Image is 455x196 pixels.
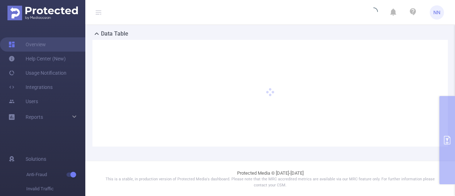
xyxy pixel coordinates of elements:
span: NN [433,5,440,20]
span: Solutions [26,152,46,166]
p: This is a stable, in production version of Protected Media's dashboard. Please note that the MRC ... [103,176,437,188]
h2: Data Table [101,30,128,38]
a: Overview [9,37,46,52]
span: Reports [26,114,43,120]
a: Usage Notification [9,66,66,80]
a: Help Center (New) [9,52,66,66]
span: Anti-Fraud [26,168,85,182]
a: Users [9,94,38,108]
span: Invalid Traffic [26,182,85,196]
a: Integrations [9,80,53,94]
i: icon: loading [369,7,378,17]
a: Reports [26,110,43,124]
img: Protected Media [7,6,78,20]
